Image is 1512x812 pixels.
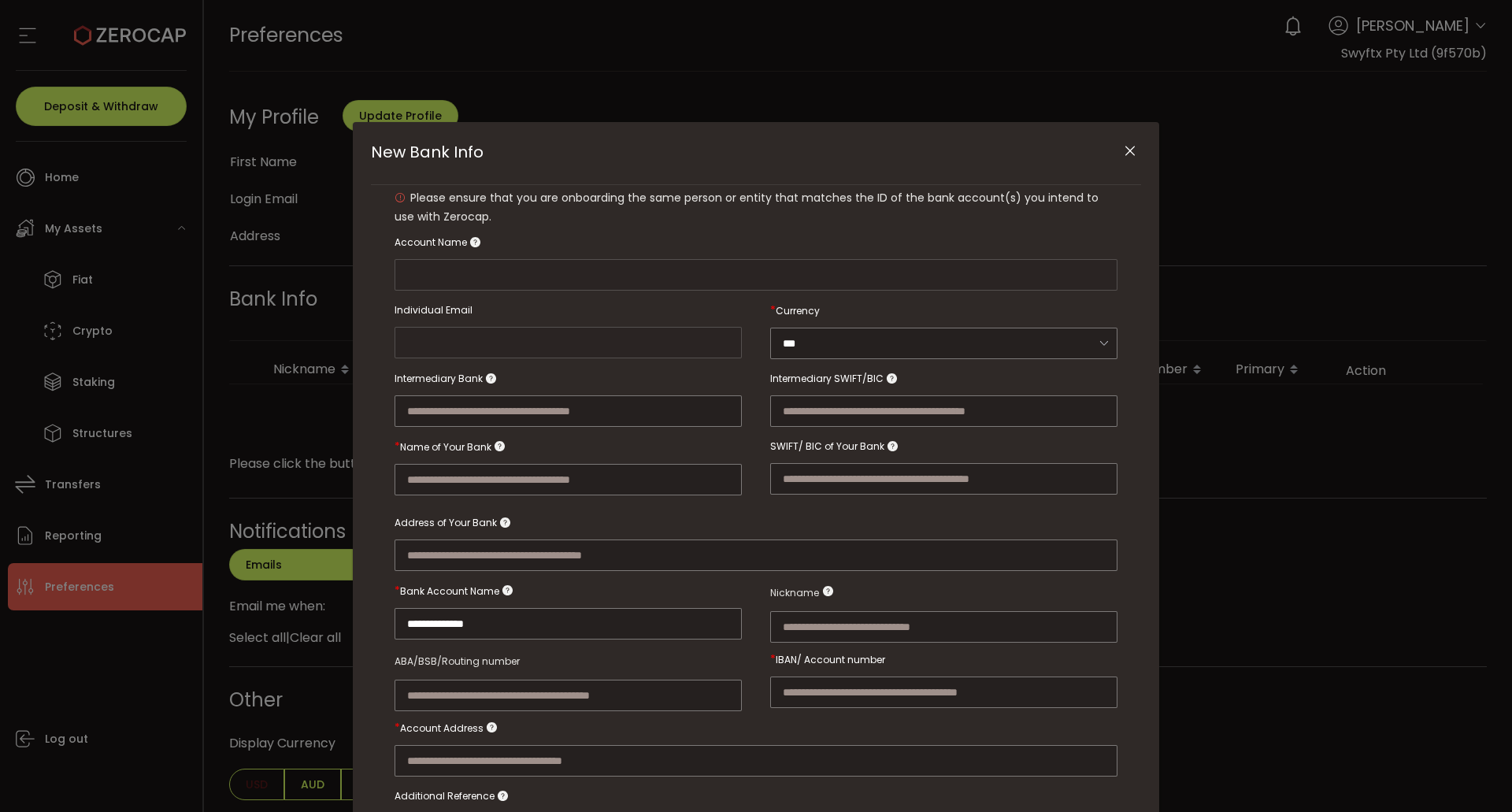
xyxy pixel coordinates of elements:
[1433,736,1512,812] iframe: Chat Widget
[395,654,520,668] span: ABA/BSB/Routing number
[371,141,484,163] span: New Bank Info
[770,584,819,603] span: Nickname
[395,190,1099,224] span: Please ensure that you are onboarding the same person or entity that matches the ID of the bank a...
[1116,138,1143,165] button: Close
